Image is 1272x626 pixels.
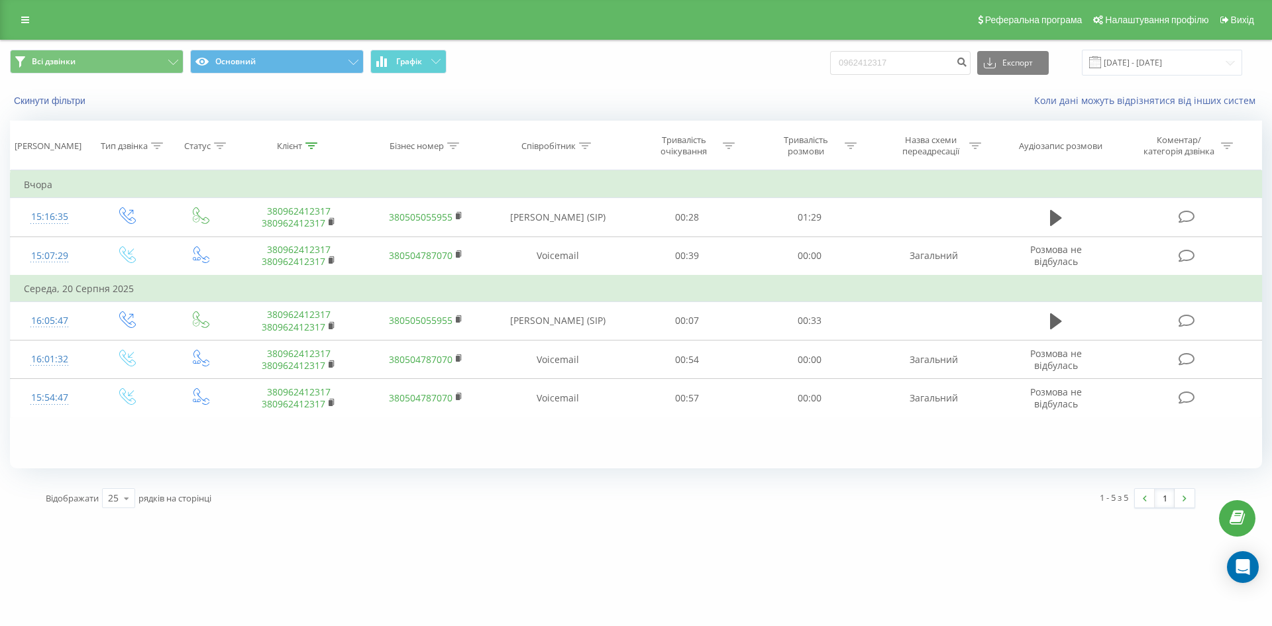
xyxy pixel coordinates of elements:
span: Всі дзвінки [32,56,76,67]
a: 380962412317 [267,308,331,321]
div: 25 [108,492,119,505]
td: 00:33 [748,301,870,340]
a: 380962412317 [267,347,331,360]
td: Загальний [871,379,998,417]
div: Назва схеми переадресації [895,134,966,157]
a: 380962412317 [267,243,331,256]
a: 380505055955 [389,314,452,327]
td: 01:29 [748,198,870,236]
span: Розмова не відбулась [1030,386,1082,410]
div: Клієнт [277,140,302,152]
td: 00:07 [626,301,748,340]
td: 00:00 [748,379,870,417]
a: 380962412317 [262,217,325,229]
td: Voicemail [489,340,626,379]
a: 1 [1155,489,1175,507]
td: 00:00 [748,340,870,379]
td: Загальний [871,340,998,379]
span: Розмова не відбулась [1030,243,1082,268]
div: Тип дзвінка [101,140,148,152]
span: Вихід [1231,15,1254,25]
span: Налаштування профілю [1105,15,1208,25]
span: Розмова не відбулась [1030,347,1082,372]
a: 380962412317 [262,359,325,372]
div: Open Intercom Messenger [1227,551,1259,583]
a: 380504787070 [389,391,452,404]
td: [PERSON_NAME] (SIP) [489,301,626,340]
td: 00:39 [626,236,748,276]
div: [PERSON_NAME] [15,140,81,152]
td: 00:54 [626,340,748,379]
td: 00:57 [626,379,748,417]
a: 380962412317 [262,255,325,268]
a: 380962412317 [267,386,331,398]
div: 15:54:47 [24,385,76,411]
div: Тривалість очікування [649,134,719,157]
input: Пошук за номером [830,51,971,75]
a: 380962412317 [262,397,325,410]
a: Коли дані можуть відрізнятися вiд інших систем [1034,94,1262,107]
a: 380504787070 [389,353,452,366]
td: Середа, 20 Серпня 2025 [11,276,1262,302]
button: Скинути фільтри [10,95,92,107]
div: Співробітник [521,140,576,152]
div: Тривалість розмови [770,134,841,157]
a: 380962412317 [267,205,331,217]
button: Всі дзвінки [10,50,184,74]
div: Бізнес номер [390,140,444,152]
td: [PERSON_NAME] (SIP) [489,198,626,236]
span: рядків на сторінці [138,492,211,504]
div: 16:01:32 [24,346,76,372]
span: Графік [396,57,422,66]
a: 380962412317 [262,321,325,333]
div: 15:07:29 [24,243,76,269]
td: Загальний [871,236,998,276]
button: Основний [190,50,364,74]
span: Відображати [46,492,99,504]
td: 00:28 [626,198,748,236]
a: 380505055955 [389,211,452,223]
td: Voicemail [489,379,626,417]
div: Статус [184,140,211,152]
td: Вчора [11,172,1262,198]
div: 16:05:47 [24,308,76,334]
div: Коментар/категорія дзвінка [1140,134,1218,157]
span: Реферальна програма [985,15,1083,25]
button: Графік [370,50,447,74]
td: Voicemail [489,236,626,276]
td: 00:00 [748,236,870,276]
button: Експорт [977,51,1049,75]
div: 15:16:35 [24,204,76,230]
div: Аудіозапис розмови [1019,140,1102,152]
div: 1 - 5 з 5 [1100,491,1128,504]
a: 380504787070 [389,249,452,262]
